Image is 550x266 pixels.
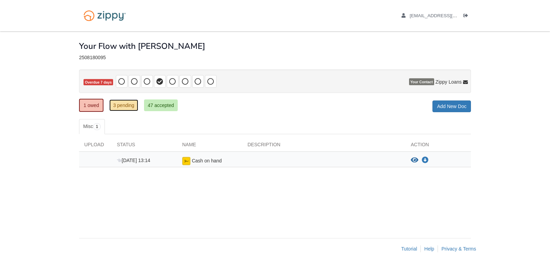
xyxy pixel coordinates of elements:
button: View Cash on hand [411,157,418,164]
a: Privacy & Terms [441,246,476,252]
a: edit profile [401,13,488,20]
span: 1 [93,123,101,130]
a: Tutorial [401,246,417,252]
img: esign [182,157,190,165]
a: Log out [463,13,471,20]
div: Action [406,141,471,151]
img: Logo [79,7,130,24]
div: Upload [79,141,112,151]
span: [DATE] 13:14 [117,158,150,163]
span: Your Contact [409,78,434,85]
span: Overdue 7 days [84,79,113,86]
a: Help [424,246,434,252]
span: Zippy Loans [436,78,462,85]
div: Name [177,141,242,151]
a: Download Cash on hand [422,158,429,163]
div: Description [242,141,406,151]
h1: Your Flow with [PERSON_NAME] [79,42,205,51]
a: Misc [79,119,105,134]
span: adominguez6804@gmail.com [410,13,488,18]
span: Cash on hand [192,158,222,163]
div: 2508180095 [79,55,471,61]
div: Status [112,141,177,151]
a: 47 accepted [144,99,178,111]
a: 3 pending [109,99,138,111]
a: Add New Doc [432,100,471,112]
a: 1 owed [79,99,103,112]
